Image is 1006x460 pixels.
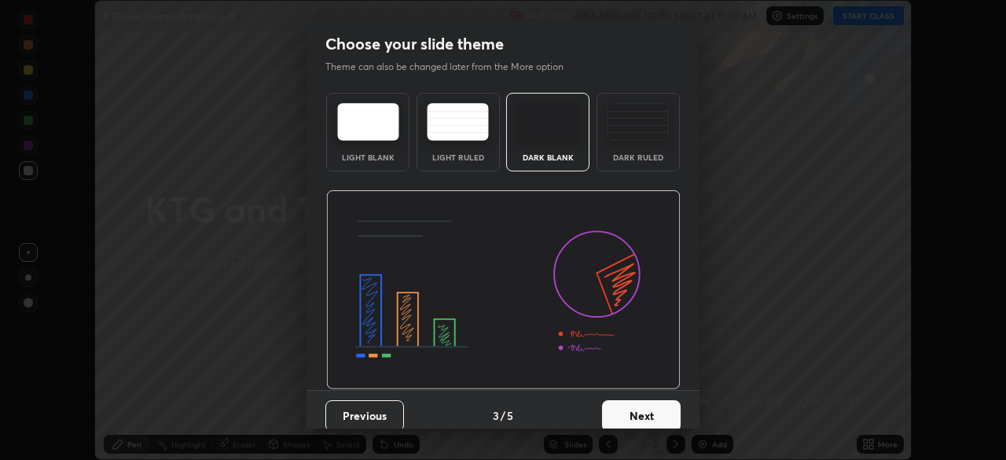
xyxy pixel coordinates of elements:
button: Previous [325,400,404,432]
button: Next [602,400,681,432]
div: Dark Ruled [607,153,670,161]
div: Light Blank [336,153,399,161]
img: darkRuledTheme.de295e13.svg [607,103,669,141]
img: lightRuledTheme.5fabf969.svg [427,103,489,141]
h4: / [501,407,505,424]
img: darkTheme.f0cc69e5.svg [517,103,579,141]
img: lightTheme.e5ed3b09.svg [337,103,399,141]
div: Light Ruled [427,153,490,161]
h2: Choose your slide theme [325,34,504,54]
div: Dark Blank [516,153,579,161]
h4: 3 [493,407,499,424]
h4: 5 [507,407,513,424]
p: Theme can also be changed later from the More option [325,60,580,74]
img: darkThemeBanner.d06ce4a2.svg [326,190,681,390]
